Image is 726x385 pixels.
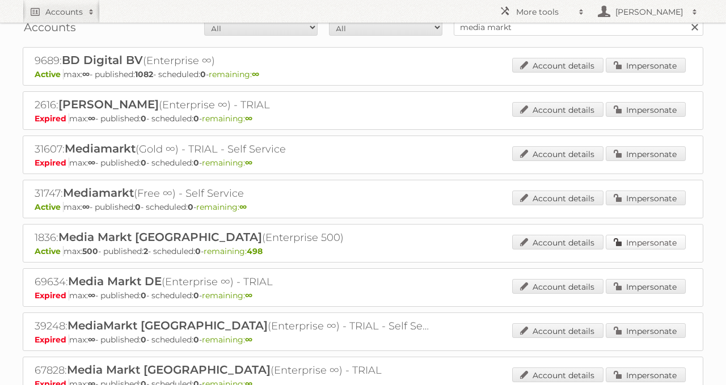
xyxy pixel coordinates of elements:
strong: 0 [141,290,146,301]
h2: 69634: (Enterprise ∞) - TRIAL [35,274,432,289]
h2: 31607: (Gold ∞) - TRIAL - Self Service [35,142,432,156]
a: Impersonate [606,146,686,161]
h2: 1836: (Enterprise 500) [35,230,432,245]
h2: Accounts [45,6,83,18]
a: Impersonate [606,191,686,205]
span: remaining: [204,246,263,256]
strong: ∞ [88,290,95,301]
h2: [PERSON_NAME] [613,6,686,18]
strong: ∞ [82,69,90,79]
strong: ∞ [245,290,252,301]
a: Account details [512,279,603,294]
a: Impersonate [606,323,686,338]
span: BD Digital BV [62,53,143,67]
strong: ∞ [88,158,95,168]
strong: ∞ [252,69,259,79]
span: remaining: [202,113,252,124]
p: max: - published: - scheduled: - [35,69,691,79]
strong: 500 [82,246,98,256]
strong: 0 [193,335,199,345]
h2: 9689: (Enterprise ∞) [35,53,432,68]
a: Account details [512,323,603,338]
span: remaining: [202,335,252,345]
strong: 0 [193,113,199,124]
h2: 67828: (Enterprise ∞) - TRIAL [35,363,432,378]
strong: ∞ [245,113,252,124]
strong: 2 [143,246,148,256]
strong: 0 [141,113,146,124]
span: Mediamarkt [63,186,134,200]
a: Impersonate [606,367,686,382]
p: max: - published: - scheduled: - [35,113,691,124]
a: Impersonate [606,58,686,73]
strong: 0 [193,290,199,301]
a: Account details [512,235,603,249]
span: Mediamarkt [65,142,136,155]
h2: 39248: (Enterprise ∞) - TRIAL - Self Service [35,319,432,333]
strong: ∞ [245,335,252,345]
span: Media Markt [GEOGRAPHIC_DATA] [67,363,271,376]
h2: 31747: (Free ∞) - Self Service [35,186,432,201]
span: MediaMarkt [GEOGRAPHIC_DATA] [67,319,268,332]
span: remaining: [196,202,247,212]
span: Active [35,202,64,212]
strong: ∞ [88,113,95,124]
strong: 0 [141,158,146,168]
a: Account details [512,102,603,117]
strong: 1082 [135,69,153,79]
span: Expired [35,113,69,124]
strong: 498 [247,246,263,256]
strong: ∞ [239,202,247,212]
span: remaining: [202,158,252,168]
h2: 2616: (Enterprise ∞) - TRIAL [35,98,432,112]
strong: ∞ [82,202,90,212]
strong: 0 [135,202,141,212]
strong: 0 [188,202,193,212]
a: Impersonate [606,235,686,249]
span: remaining: [202,290,252,301]
span: Media Markt DE [68,274,162,288]
a: Account details [512,146,603,161]
span: Active [35,246,64,256]
p: max: - published: - scheduled: - [35,290,691,301]
span: remaining: [209,69,259,79]
a: Impersonate [606,102,686,117]
p: max: - published: - scheduled: - [35,246,691,256]
span: Expired [35,335,69,345]
p: max: - published: - scheduled: - [35,158,691,168]
span: Expired [35,158,69,168]
h2: More tools [516,6,573,18]
p: max: - published: - scheduled: - [35,202,691,212]
strong: 0 [141,335,146,345]
span: [PERSON_NAME] [58,98,159,111]
a: Account details [512,58,603,73]
strong: 0 [200,69,206,79]
strong: 0 [193,158,199,168]
span: Active [35,69,64,79]
strong: ∞ [245,158,252,168]
strong: 0 [195,246,201,256]
span: Expired [35,290,69,301]
a: Account details [512,191,603,205]
span: Media Markt [GEOGRAPHIC_DATA] [58,230,262,244]
a: Impersonate [606,279,686,294]
a: Account details [512,367,603,382]
strong: ∞ [88,335,95,345]
p: max: - published: - scheduled: - [35,335,691,345]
